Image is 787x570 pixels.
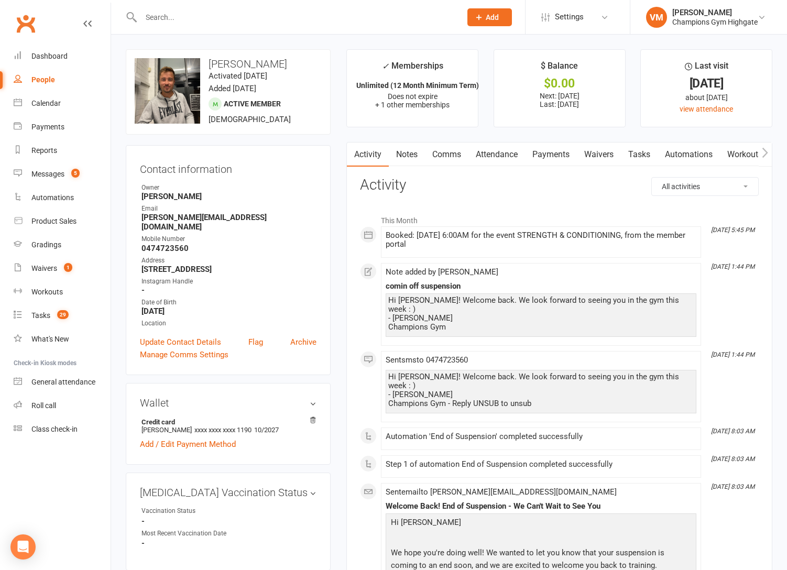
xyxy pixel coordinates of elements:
div: Dashboard [31,52,68,60]
strong: - [141,517,316,526]
strong: Unlimited (12 Month Minimum Term) [356,81,479,90]
h3: Activity [360,177,759,193]
a: General attendance kiosk mode [14,370,111,394]
div: Most Recent Vaccination Date [141,529,228,539]
div: Gradings [31,240,61,249]
div: Class check-in [31,425,78,433]
a: Payments [14,115,111,139]
div: Note added by [PERSON_NAME] [386,268,696,277]
div: Booked: [DATE] 6:00AM for the event STRENGTH & CONDITIONING, from the member portal [386,231,696,249]
a: Workouts [720,142,770,167]
span: Does not expire [388,92,438,101]
div: Email [141,204,316,214]
div: Waivers [31,264,57,272]
i: [DATE] 8:03 AM [711,455,755,463]
input: Search... [138,10,454,25]
a: Roll call [14,394,111,418]
span: 10/2027 [254,426,279,434]
div: Instagram Handle [141,277,316,287]
div: Calendar [31,99,61,107]
span: xxxx xxxx xxxx 1190 [194,426,252,434]
span: Sent sms to 0474723560 [386,355,468,365]
div: Vaccination Status [141,506,228,516]
div: $ Balance [541,59,578,78]
strong: Credit card [141,418,311,426]
i: ✓ [382,61,389,71]
strong: [PERSON_NAME] [141,192,316,201]
strong: [PERSON_NAME][EMAIL_ADDRESS][DOMAIN_NAME] [141,213,316,232]
time: Added [DATE] [209,84,256,93]
a: Reports [14,139,111,162]
a: Messages 5 [14,162,111,186]
div: Step 1 of automation End of Suspension completed successfully [386,460,696,469]
i: [DATE] 8:03 AM [711,427,755,435]
h3: [PERSON_NAME] [135,58,322,70]
div: Location [141,319,316,328]
span: Add [486,13,499,21]
a: What's New [14,327,111,351]
div: Mobile Number [141,234,316,244]
a: Class kiosk mode [14,418,111,441]
a: Calendar [14,92,111,115]
div: Champions Gym Highgate [672,17,758,27]
h3: [MEDICAL_DATA] Vaccination Status [140,487,316,498]
strong: - [141,286,316,295]
a: Automations [14,186,111,210]
i: [DATE] 5:45 PM [711,226,755,234]
a: Dashboard [14,45,111,68]
h3: Wallet [140,397,316,409]
div: Automations [31,193,74,202]
li: [PERSON_NAME] [140,416,316,435]
a: Comms [425,142,468,167]
div: General attendance [31,378,95,386]
span: [DEMOGRAPHIC_DATA] [209,115,291,124]
a: Notes [389,142,425,167]
div: Hi [PERSON_NAME]! Welcome back. We look forward to seeing you in the gym this week : ) - [PERSON_... [388,296,694,332]
a: view attendance [680,105,733,113]
div: Workouts [31,288,63,296]
div: Welcome Back! End of Suspension - We Can't Wait to See You [386,502,696,511]
h3: Contact information [140,159,316,175]
div: comin off suspension [386,282,696,291]
a: Archive [290,336,316,348]
a: Manage Comms Settings [140,348,228,361]
span: + 1 other memberships [375,101,450,109]
a: Waivers [577,142,621,167]
a: Activity [347,142,389,167]
div: Memberships [382,59,443,79]
div: Reports [31,146,57,155]
strong: 0474723560 [141,244,316,253]
i: [DATE] 8:03 AM [711,483,755,490]
div: Hi [PERSON_NAME]! Welcome back. We look forward to seeing you in the gym this week : ) - [PERSON_... [388,372,694,408]
a: Waivers 1 [14,257,111,280]
span: Sent email to [PERSON_NAME][EMAIL_ADDRESS][DOMAIN_NAME] [386,487,617,497]
div: Messages [31,170,64,178]
a: Tasks [621,142,658,167]
i: [DATE] 1:44 PM [711,351,755,358]
a: Workouts [14,280,111,304]
span: Settings [555,5,584,29]
strong: [DATE] [141,306,316,316]
a: Add / Edit Payment Method [140,438,236,451]
i: [DATE] 1:44 PM [711,263,755,270]
div: Payments [31,123,64,131]
span: 29 [57,310,69,319]
div: Address [141,256,316,266]
div: Roll call [31,401,56,410]
div: Automation 'End of Suspension' completed successfully [386,432,696,441]
time: Activated [DATE] [209,71,267,81]
span: 1 [64,263,72,272]
a: Tasks 29 [14,304,111,327]
strong: - [141,539,316,548]
a: Automations [658,142,720,167]
button: Add [467,8,512,26]
a: Attendance [468,142,525,167]
div: Tasks [31,311,50,320]
a: Flag [248,336,263,348]
span: 5 [71,169,80,178]
div: People [31,75,55,84]
div: Owner [141,183,316,193]
div: VM [646,7,667,28]
a: Gradings [14,233,111,257]
a: Product Sales [14,210,111,233]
